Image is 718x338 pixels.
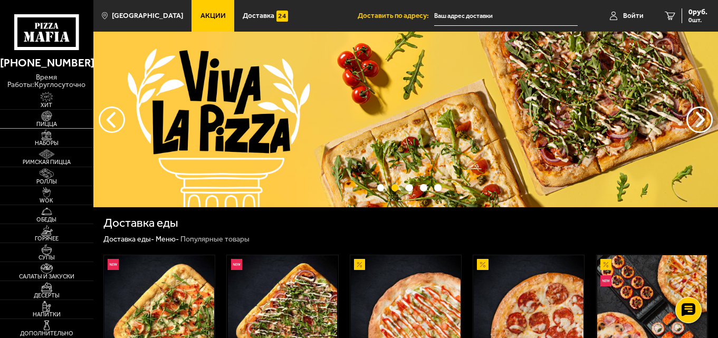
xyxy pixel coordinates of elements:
img: Новинка [231,259,242,270]
span: 0 шт. [688,17,707,23]
button: точки переключения [434,184,442,191]
span: [GEOGRAPHIC_DATA] [112,12,183,20]
img: Новинка [600,275,611,286]
button: точки переключения [377,184,385,191]
a: Доставка еды- [103,235,154,244]
span: Акции [200,12,226,20]
button: точки переключения [391,184,399,191]
a: Меню- [156,235,179,244]
h1: Доставка еды [103,217,178,229]
img: Акционный [600,259,611,270]
img: Акционный [477,259,488,270]
button: следующий [99,107,125,133]
img: 15daf4d41897b9f0e9f617042186c801.svg [276,11,288,22]
img: Новинка [108,259,119,270]
button: предыдущий [686,107,713,133]
button: точки переключения [420,184,427,191]
div: Популярные товары [180,235,250,244]
button: точки переключения [406,184,413,191]
img: Акционный [354,259,365,270]
span: Войти [623,12,644,20]
span: Доставка [243,12,274,20]
span: Доставить по адресу: [358,12,434,20]
input: Ваш адрес доставки [434,6,578,26]
span: 0 руб. [688,8,707,16]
